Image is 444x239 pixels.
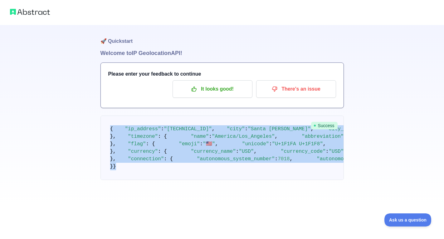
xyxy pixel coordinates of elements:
[209,134,212,139] span: :
[128,156,164,162] span: "connection"
[100,49,344,57] h1: Welcome to IP Geolocation API!
[128,134,158,139] span: "timezone"
[248,126,311,132] span: "Santa [PERSON_NAME]"
[179,141,200,147] span: "emoji"
[326,149,329,154] span: :
[191,134,209,139] span: "name"
[100,25,344,49] h1: 🚀 Quickstart
[302,134,344,139] span: "abbreviation"
[261,84,331,94] p: There's an issue
[236,149,239,154] span: :
[239,149,254,154] span: "USD"
[212,134,275,139] span: "America/Los_Angeles"
[254,149,257,154] span: ,
[242,141,269,147] span: "unicode"
[164,156,173,162] span: : {
[161,126,164,132] span: :
[272,141,323,147] span: "U+1F1FA U+1F1F8"
[146,141,155,147] span: : {
[245,126,248,132] span: :
[125,126,161,132] span: "ip_address"
[281,149,326,154] span: "currency_code"
[311,122,338,129] span: Success
[128,141,146,147] span: "flag"
[128,149,158,154] span: "currency"
[384,213,432,227] iframe: Toggle Customer Support
[110,126,113,132] span: {
[177,84,248,94] p: It looks good!
[256,80,336,98] button: There's an issue
[164,126,212,132] span: "[TECHNICAL_ID]"
[227,126,245,132] span: "city"
[290,156,293,162] span: ,
[212,126,215,132] span: ,
[200,141,203,147] span: :
[108,70,336,78] h3: Please enter your feedback to continue
[317,156,412,162] span: "autonomous_system_organization"
[329,149,344,154] span: "USD"
[158,134,167,139] span: : {
[269,141,272,147] span: :
[215,141,218,147] span: ,
[278,156,290,162] span: 7018
[158,149,167,154] span: : {
[203,141,215,147] span: "🇺🇸"
[275,134,278,139] span: ,
[173,80,252,98] button: It looks good!
[311,126,314,132] span: ,
[191,149,236,154] span: "currency_name"
[323,141,326,147] span: ,
[197,156,275,162] span: "autonomous_system_number"
[275,156,278,162] span: :
[10,7,50,16] img: Abstract logo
